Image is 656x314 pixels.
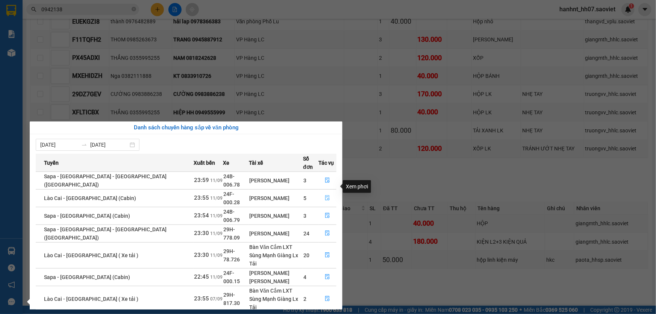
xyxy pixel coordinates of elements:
[249,212,303,220] div: [PERSON_NAME]
[319,174,336,187] button: file-done
[210,196,223,201] span: 11/09
[249,243,303,251] div: Bàn Văn Cắm LXT
[249,287,303,295] div: Bàn Văn Cắm LXT
[223,248,240,262] span: 29H-78.726
[194,194,209,201] span: 23:55
[303,195,306,201] span: 5
[44,173,167,188] span: Sapa - [GEOGRAPHIC_DATA] - [GEOGRAPHIC_DATA] ([GEOGRAPHIC_DATA])
[325,296,330,302] span: file-done
[40,141,78,149] input: Từ ngày
[194,177,209,184] span: 23:59
[194,295,209,302] span: 23:55
[44,159,59,167] span: Tuyến
[303,252,309,258] span: 20
[36,123,336,132] div: Danh sách chuyến hàng sắp về văn phòng
[249,295,303,311] div: Sùng Mạnh Giàng Lx Tải
[210,231,223,236] span: 11/09
[194,273,209,280] span: 22:45
[249,176,303,185] div: [PERSON_NAME]
[223,173,240,188] span: 24B-006.78
[210,253,223,258] span: 11/09
[210,213,223,218] span: 11/09
[210,296,223,302] span: 07/09
[325,195,330,201] span: file-done
[81,142,87,148] span: to
[223,159,229,167] span: Xe
[210,275,223,280] span: 11/09
[303,274,306,280] span: 4
[223,270,240,284] span: 24F-000.15
[210,178,223,183] span: 11/09
[90,141,128,149] input: Đến ngày
[303,155,318,171] span: Số đơn
[194,252,209,258] span: 23:30
[44,274,130,280] span: Sapa - [GEOGRAPHIC_DATA] (Cabin)
[303,231,309,237] span: 24
[343,180,371,193] div: Xem phơi
[194,212,209,219] span: 23:54
[44,213,130,219] span: Sapa - [GEOGRAPHIC_DATA] (Cabin)
[194,230,209,237] span: 23:30
[223,226,240,241] span: 29H-778.09
[44,195,136,201] span: Lào Cai - [GEOGRAPHIC_DATA] (Cabin)
[249,269,303,277] div: [PERSON_NAME]
[81,142,87,148] span: swap-right
[325,274,330,280] span: file-done
[325,177,330,184] span: file-done
[223,209,240,223] span: 24B-006.79
[303,296,306,302] span: 2
[325,213,330,219] span: file-done
[223,191,240,205] span: 24F-000.28
[319,228,336,240] button: file-done
[303,213,306,219] span: 3
[319,210,336,222] button: file-done
[44,252,138,258] span: Lào Cai - [GEOGRAPHIC_DATA] ( Xe tải )
[325,231,330,237] span: file-done
[319,192,336,204] button: file-done
[318,159,334,167] span: Tác vụ
[319,271,336,283] button: file-done
[249,277,303,285] div: [PERSON_NAME]
[223,292,240,306] span: 29H-817.30
[319,293,336,305] button: file-done
[249,229,303,238] div: [PERSON_NAME]
[44,296,138,302] span: Lào Cai - [GEOGRAPHIC_DATA] ( Xe tải )
[249,194,303,202] div: [PERSON_NAME]
[44,226,167,241] span: Sapa - [GEOGRAPHIC_DATA] - [GEOGRAPHIC_DATA] ([GEOGRAPHIC_DATA])
[325,252,330,258] span: file-done
[194,159,215,167] span: Xuất bến
[249,251,303,268] div: Sùng Mạnh Giàng Lx Tải
[249,159,263,167] span: Tài xế
[303,177,306,184] span: 3
[319,249,336,261] button: file-done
